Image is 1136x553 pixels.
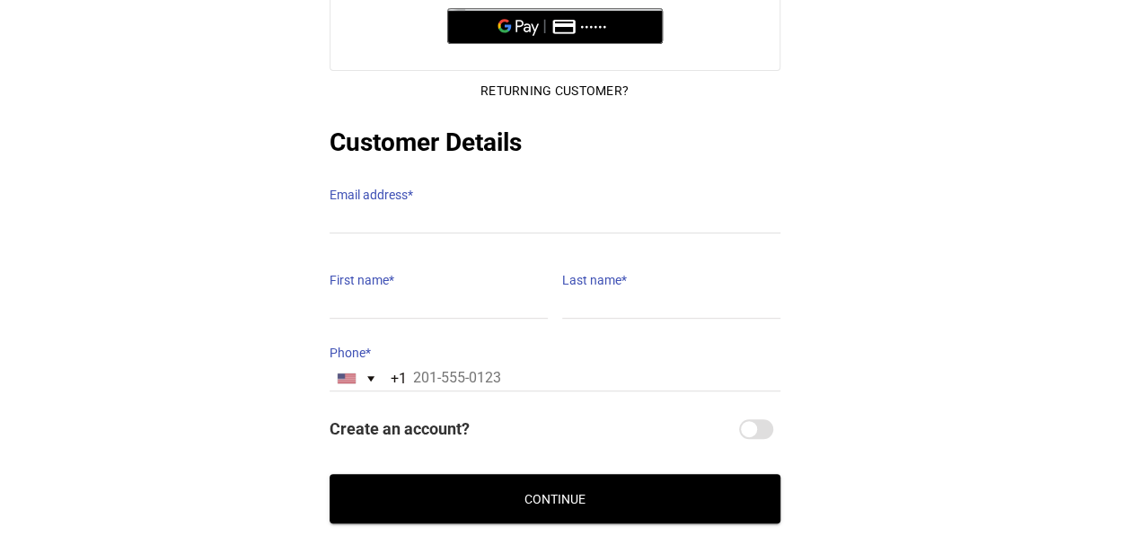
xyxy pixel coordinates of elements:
[580,20,607,34] text: ••••••
[330,365,780,391] input: 201-555-0123
[330,182,780,207] label: Email address
[330,366,407,391] button: Selected country
[447,8,663,44] button: Pay with GPay
[330,125,780,161] h2: Customer Details
[330,413,735,445] span: Create an account?
[391,364,407,393] div: +1
[330,474,780,523] button: Continue
[330,268,548,293] label: First name
[739,419,773,439] input: Create an account?
[562,268,780,293] label: Last name
[330,340,780,365] label: Phone
[466,71,643,110] button: Returning Customer?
